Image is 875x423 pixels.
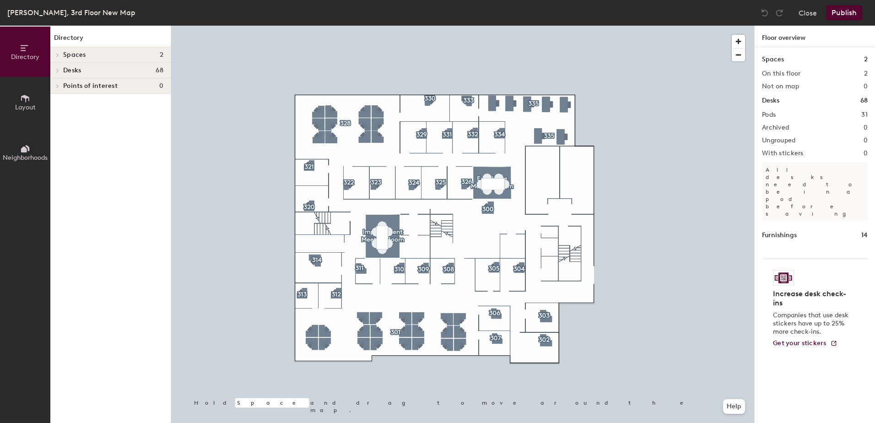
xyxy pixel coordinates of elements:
[63,67,81,74] span: Desks
[63,82,118,90] span: Points of interest
[864,54,868,65] h1: 2
[864,124,868,131] h2: 0
[755,26,875,47] h1: Floor overview
[762,150,804,157] h2: With stickers
[762,83,799,90] h2: Not on map
[762,70,801,77] h2: On this floor
[760,8,769,17] img: Undo
[773,270,794,286] img: Sticker logo
[762,137,796,144] h2: Ungrouped
[773,340,837,347] a: Get your stickers
[864,150,868,157] h2: 0
[50,33,171,47] h1: Directory
[63,51,86,59] span: Spaces
[762,54,784,65] h1: Spaces
[773,339,826,347] span: Get your stickers
[773,311,851,336] p: Companies that use desk stickers have up to 25% more check-ins.
[799,5,817,20] button: Close
[762,96,779,106] h1: Desks
[723,399,745,414] button: Help
[762,163,868,221] p: All desks need to be in a pod before saving
[7,7,135,18] div: [PERSON_NAME], 3rd Floor New Map
[773,289,851,308] h4: Increase desk check-ins
[3,154,48,162] span: Neighborhoods
[15,103,36,111] span: Layout
[861,230,868,240] h1: 14
[826,5,862,20] button: Publish
[160,51,163,59] span: 2
[762,124,789,131] h2: Archived
[156,67,163,74] span: 68
[775,8,784,17] img: Redo
[159,82,163,90] span: 0
[864,70,868,77] h2: 2
[762,111,776,119] h2: Pods
[861,111,868,119] h2: 31
[864,137,868,144] h2: 0
[860,96,868,106] h1: 68
[864,83,868,90] h2: 0
[11,53,39,61] span: Directory
[762,230,797,240] h1: Furnishings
